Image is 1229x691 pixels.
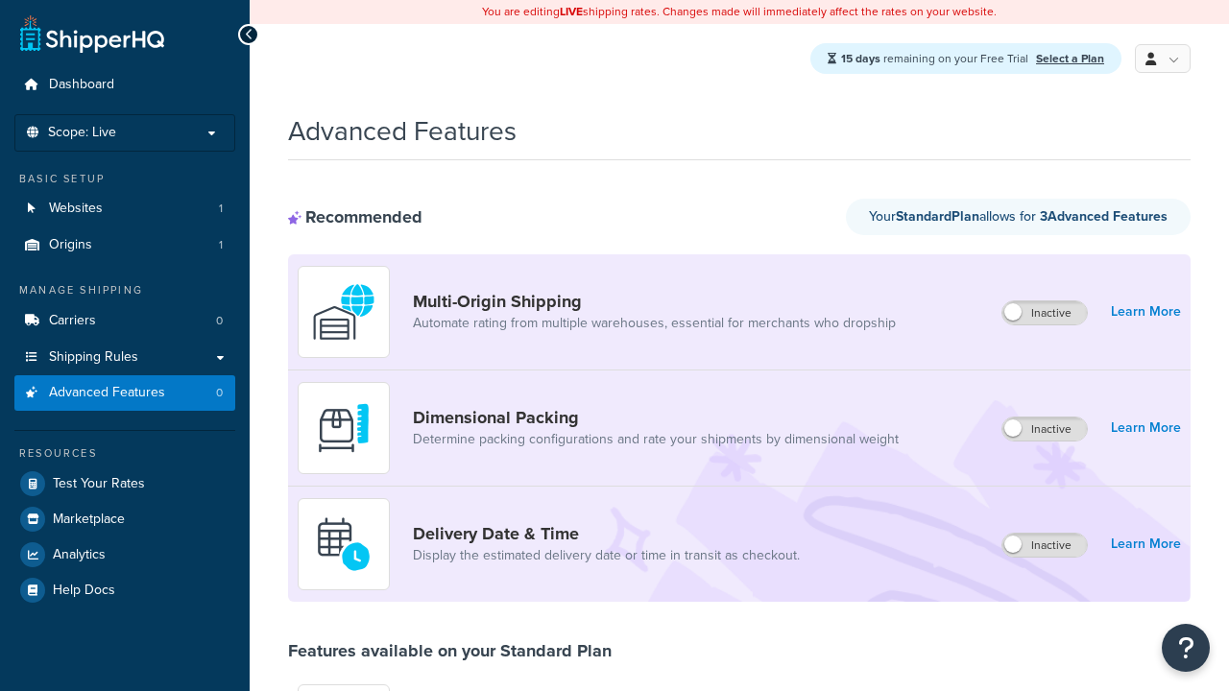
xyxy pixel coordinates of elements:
a: Display the estimated delivery date or time in transit as checkout. [413,546,800,565]
span: Carriers [49,313,96,329]
span: Advanced Features [49,385,165,401]
a: Multi-Origin Shipping [413,291,896,312]
a: Dimensional Packing [413,407,899,428]
a: Origins1 [14,227,235,263]
div: Basic Setup [14,171,235,187]
a: Advanced Features0 [14,375,235,411]
a: Analytics [14,537,235,572]
span: Shipping Rules [49,349,138,366]
a: Automate rating from multiple warehouses, essential for merchants who dropship [413,314,896,333]
a: Websites1 [14,191,235,226]
a: Shipping Rules [14,340,235,375]
li: Carriers [14,303,235,339]
label: Inactive [1002,417,1087,441]
a: Select a Plan [1036,50,1104,67]
span: 1 [219,201,223,217]
a: Marketplace [14,502,235,536]
span: 0 [216,385,223,401]
span: Test Your Rates [53,476,145,492]
span: Origins [49,237,92,253]
a: Determine packing configurations and rate your shipments by dimensional weight [413,430,899,449]
a: Learn More [1111,298,1181,325]
li: Origins [14,227,235,263]
h1: Advanced Features [288,112,517,150]
div: Recommended [288,206,422,227]
div: Features available on your Standard Plan [288,640,612,661]
strong: 3 Advanced Feature s [1040,206,1168,226]
a: Learn More [1111,531,1181,558]
span: Analytics [53,547,106,563]
div: Manage Shipping [14,282,235,298]
div: Resources [14,445,235,462]
strong: Standard Plan [896,206,979,226]
span: remaining on your Free Trial [841,50,1031,67]
label: Inactive [1002,534,1087,557]
a: Learn More [1111,415,1181,441]
strong: 15 days [841,50,880,67]
span: Marketplace [53,512,125,528]
b: LIVE [560,3,583,20]
a: Test Your Rates [14,466,235,501]
label: Inactive [1002,301,1087,324]
a: Carriers0 [14,303,235,339]
span: Your allows for [869,206,1040,226]
span: Websites [49,201,103,217]
li: Websites [14,191,235,226]
button: Open Resource Center [1162,624,1210,672]
span: 0 [216,313,223,329]
span: Dashboard [49,77,114,93]
a: Dashboard [14,67,235,103]
span: Scope: Live [48,125,116,141]
img: WatD5o0RtDAAAAAElFTkSuQmCC [310,278,377,345]
a: Help Docs [14,573,235,608]
li: Advanced Features [14,375,235,411]
img: DTVBYsAAAAAASUVORK5CYII= [310,394,377,462]
span: Help Docs [53,583,115,599]
img: gfkeb5ejjkALwAAAABJRU5ErkJggg== [310,511,377,578]
span: 1 [219,237,223,253]
a: Delivery Date & Time [413,523,800,544]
